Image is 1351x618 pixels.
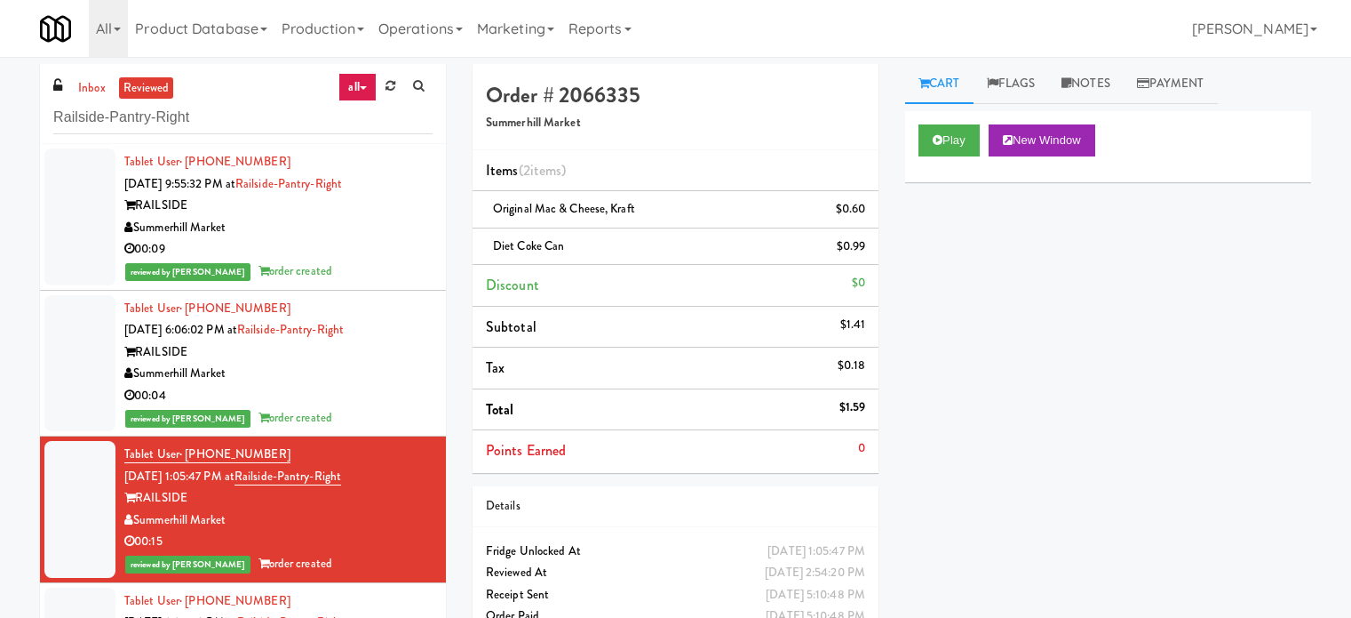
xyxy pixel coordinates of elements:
[519,160,567,181] span: (2 )
[974,64,1049,104] a: Flags
[765,562,865,584] div: [DATE] 2:54:20 PM
[838,355,866,377] div: $0.18
[124,592,290,609] a: Tablet User· [PHONE_NUMBER]
[1124,64,1218,104] a: Payment
[766,584,865,606] div: [DATE] 5:10:48 PM
[486,440,566,461] span: Points Earned
[918,124,980,157] button: Play
[124,300,290,317] a: Tablet User· [PHONE_NUMBER]
[486,495,865,518] div: Details
[852,272,865,294] div: $0
[124,487,433,510] div: RAILSIDE
[840,314,866,336] div: $1.41
[258,409,332,426] span: order created
[338,73,376,101] a: all
[493,237,564,254] span: Diet Coke Can
[125,410,250,428] span: reviewed by [PERSON_NAME]
[124,238,433,261] div: 00:09
[530,160,562,181] ng-pluralize: items
[486,317,536,337] span: Subtotal
[179,592,290,609] span: · [PHONE_NUMBER]
[493,200,635,217] span: Original Mac & Cheese, Kraft
[119,77,174,100] a: reviewed
[179,153,290,170] span: · [PHONE_NUMBER]
[40,13,71,44] img: Micromart
[124,385,433,407] div: 00:04
[124,445,290,463] a: Tablet User· [PHONE_NUMBER]
[258,262,332,279] span: order created
[125,263,250,281] span: reviewed by [PERSON_NAME]
[486,541,865,563] div: Fridge Unlocked At
[40,291,446,437] li: Tablet User· [PHONE_NUMBER][DATE] 6:06:02 PM atRailside-Pantry-RightRAILSIDESummerhill Market00:0...
[237,321,344,338] a: Railside-Pantry-Right
[124,510,433,532] div: Summerhill Market
[989,124,1095,157] button: New Window
[74,77,110,100] a: inbox
[124,468,234,485] span: [DATE] 1:05:47 PM at
[486,399,514,420] span: Total
[258,555,332,572] span: order created
[486,562,865,584] div: Reviewed At
[839,397,866,419] div: $1.59
[40,144,446,291] li: Tablet User· [PHONE_NUMBER][DATE] 9:55:32 PM atRailside-Pantry-RightRAILSIDESummerhill Market00:0...
[486,584,865,606] div: Receipt Sent
[125,556,250,574] span: reviewed by [PERSON_NAME]
[40,437,446,583] li: Tablet User· [PHONE_NUMBER][DATE] 1:05:47 PM atRailside-Pantry-RightRAILSIDESummerhill Market00:1...
[124,175,235,192] span: [DATE] 9:55:32 PM at
[124,195,433,217] div: RAILSIDE
[124,341,433,364] div: RAILSIDE
[486,116,865,130] h5: Summerhill Market
[1048,64,1124,104] a: Notes
[124,363,433,385] div: Summerhill Market
[905,64,974,104] a: Cart
[124,321,237,338] span: [DATE] 6:06:02 PM at
[486,275,539,295] span: Discount
[179,445,290,462] span: · [PHONE_NUMBER]
[53,101,433,134] input: Search vision orders
[124,531,433,553] div: 00:15
[179,300,290,317] span: · [PHONE_NUMBER]
[837,236,866,258] div: $0.99
[234,468,341,486] a: Railside-Pantry-Right
[767,541,865,563] div: [DATE] 1:05:47 PM
[836,198,866,221] div: $0.60
[858,437,865,460] div: 0
[486,160,566,181] span: Items
[235,175,342,192] a: Railside-Pantry-Right
[124,153,290,170] a: Tablet User· [PHONE_NUMBER]
[486,84,865,107] h4: Order # 2066335
[486,357,505,378] span: Tax
[124,217,433,239] div: Summerhill Market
